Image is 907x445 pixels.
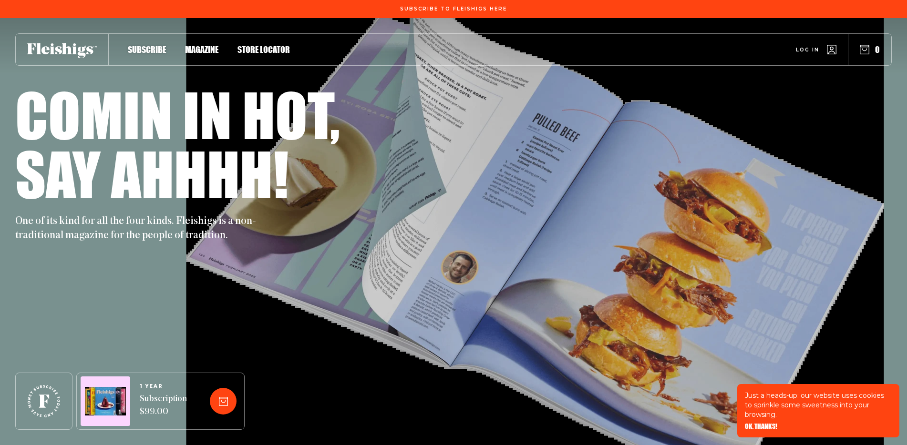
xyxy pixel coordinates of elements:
[15,214,263,243] p: One of its kind for all the four kinds. Fleishigs is a non-traditional magazine for the people of...
[796,46,819,53] span: Log in
[15,144,289,203] h1: Say ahhhh!
[140,393,187,419] span: Subscription $99.00
[85,387,126,416] img: Magazines image
[745,391,892,419] p: Just a heads-up: our website uses cookies to sprinkle some sweetness into your browsing.
[400,6,507,12] span: Subscribe To Fleishigs Here
[15,85,340,144] h1: Comin in hot,
[796,45,836,54] a: Log in
[128,44,166,55] span: Subscribe
[140,384,187,419] a: 1 YEARSubscription $99.00
[398,6,509,11] a: Subscribe To Fleishigs Here
[140,384,187,389] span: 1 YEAR
[860,44,880,55] button: 0
[237,43,290,56] a: Store locator
[745,423,777,430] button: OK, THANKS!
[128,43,166,56] a: Subscribe
[237,44,290,55] span: Store locator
